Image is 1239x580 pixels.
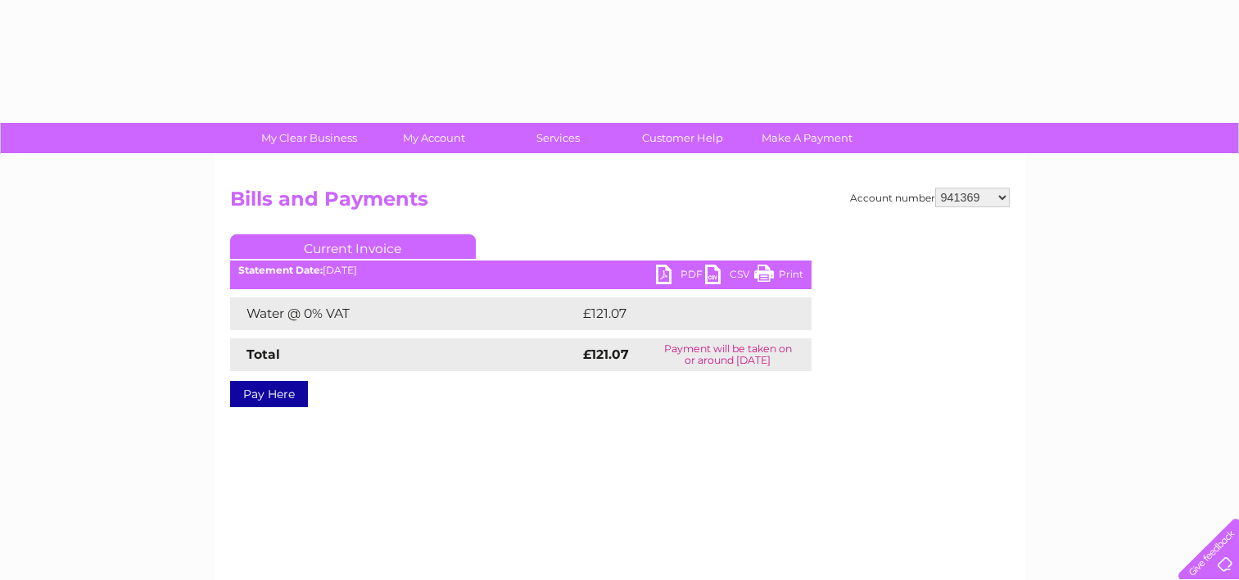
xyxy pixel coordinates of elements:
a: Current Invoice [230,234,476,259]
a: Print [754,265,803,288]
a: My Clear Business [242,123,377,153]
b: Statement Date: [238,264,323,276]
div: Account number [850,188,1010,207]
a: Make A Payment [739,123,875,153]
a: My Account [366,123,501,153]
td: Payment will be taken on or around [DATE] [644,338,811,371]
strong: Total [246,347,280,362]
a: PDF [656,265,705,288]
td: £121.07 [579,297,780,330]
div: [DATE] [230,265,812,276]
a: CSV [705,265,754,288]
td: Water @ 0% VAT [230,297,579,330]
strong: £121.07 [583,347,629,362]
a: Services [491,123,626,153]
h2: Bills and Payments [230,188,1010,219]
a: Pay Here [230,381,308,407]
a: Customer Help [615,123,750,153]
